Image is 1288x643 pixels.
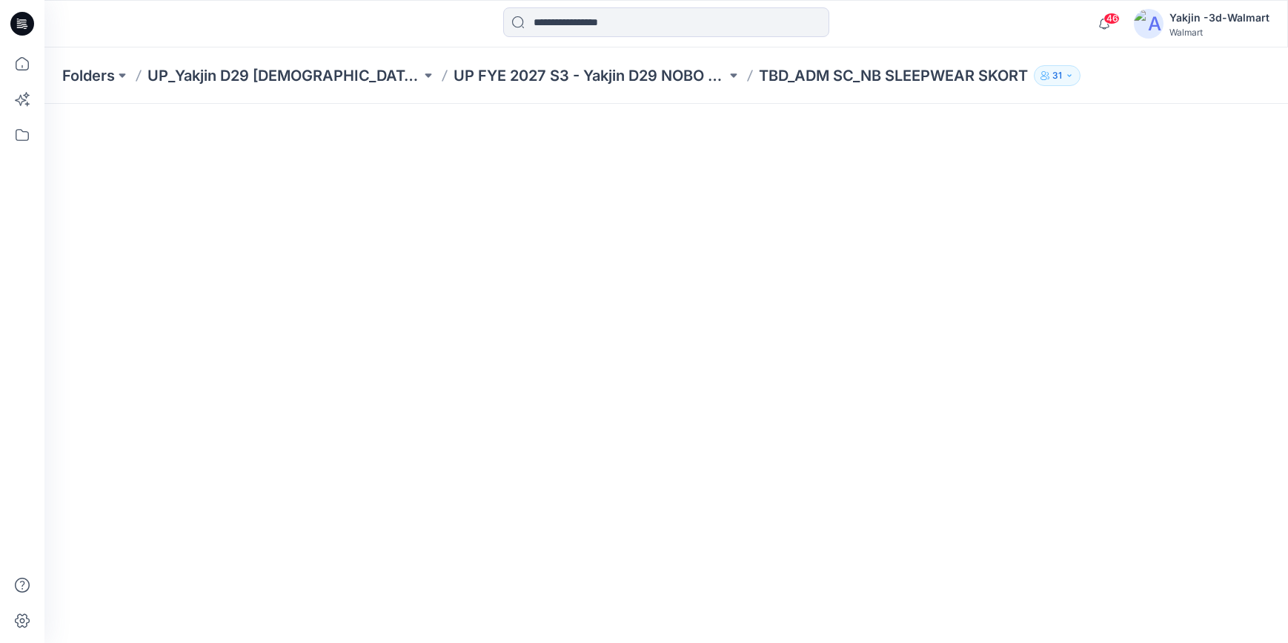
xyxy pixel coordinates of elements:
[1052,67,1062,84] p: 31
[1169,9,1269,27] div: Yakjin -3d-Walmart
[1034,65,1080,86] button: 31
[1169,27,1269,38] div: Walmart
[1103,13,1120,24] span: 46
[759,65,1028,86] p: TBD_ADM SC_NB SLEEPWEAR SKORT
[62,65,115,86] a: Folders
[454,65,727,86] a: UP FYE 2027 S3 - Yakjin D29 NOBO [DEMOGRAPHIC_DATA] Sleepwear
[44,104,1288,643] iframe: edit-style
[147,65,421,86] a: UP_Yakjin D29 [DEMOGRAPHIC_DATA] Sleep
[1134,9,1163,39] img: avatar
